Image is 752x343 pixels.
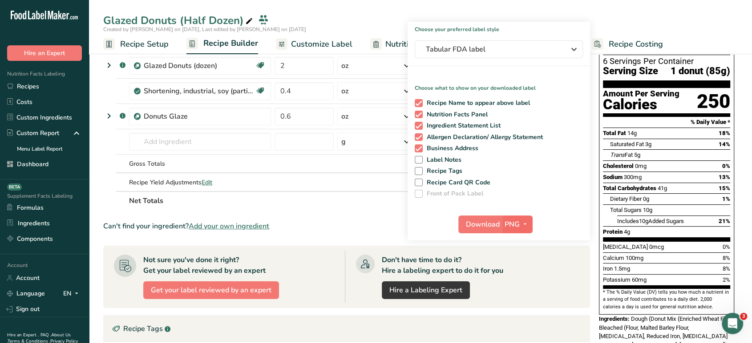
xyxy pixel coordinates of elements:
span: Calcium [603,255,624,261]
th: Net Totals [127,191,477,210]
span: 3 [740,313,747,320]
button: Download [458,215,502,233]
button: PNG [502,215,533,233]
div: 250 [697,90,730,113]
span: Dietary Fiber [610,195,642,202]
span: Created by [PERSON_NAME] on [DATE], Last edited by [PERSON_NAME] on [DATE] [103,26,306,33]
div: Recipe Yield Adjustments [129,178,271,187]
span: PNG [505,219,520,230]
input: Add Ingredient [129,133,271,151]
div: g [341,136,346,147]
span: Recipe Builder [203,37,258,49]
span: Iron [603,265,613,272]
button: Tabular FDA label [415,40,583,58]
span: Ingredient Statement List [423,122,501,130]
span: Cholesterol [603,163,634,169]
div: oz [341,86,348,96]
span: 4g [624,228,630,235]
span: Recipe Costing [609,38,663,50]
span: 21% [719,218,730,224]
span: 0g [643,195,649,202]
div: Donuts Glaze [144,111,255,122]
span: Nutrition Facts Panel [423,111,488,119]
span: Recipe Card QR Code [423,179,491,187]
span: Front of Pack Label [423,190,484,198]
span: 0mg [635,163,647,169]
span: 300mg [624,174,642,180]
button: Hire an Expert [7,45,82,61]
span: Includes Added Sugars [617,218,684,224]
section: % Daily Value * [603,117,730,128]
span: Serving Size [603,66,658,77]
span: 41g [658,185,667,191]
span: Total Sugars [610,207,642,213]
span: Recipe Name to appear above label [423,99,530,107]
span: 10g [639,218,648,224]
span: 0% [722,163,730,169]
a: Customize Label [276,34,352,54]
div: Can't find your ingredient? [103,221,590,231]
a: Recipe Setup [103,34,169,54]
span: 60mg [632,276,647,283]
div: Calories [603,98,679,111]
div: Gross Totals [129,159,271,168]
span: 18% [719,130,730,136]
span: 1% [722,195,730,202]
div: EN [63,288,82,299]
div: Glazed Donuts (Half Dozen) [103,12,255,28]
a: Language [7,286,45,301]
i: Trans [610,152,625,158]
span: Download [466,219,500,230]
span: 1.5mg [614,265,630,272]
h1: Choose your preferred label style [408,22,590,33]
span: Recipe Tags [423,167,463,175]
span: 14g [627,130,637,136]
span: 0mcg [649,243,664,250]
iframe: Intercom live chat [722,313,743,334]
section: * The % Daily Value (DV) tells you how much a nutrient in a serving of food contributes to a dail... [603,289,730,311]
div: Amount Per Serving [603,90,679,98]
span: 100mg [626,255,643,261]
div: oz [341,111,348,122]
span: 3g [645,141,651,148]
span: Fat [610,152,633,158]
span: 14% [719,141,730,148]
span: 1 donut (85g) [671,66,730,77]
a: FAQ . [40,332,51,338]
div: 6 Servings Per Container [603,57,730,66]
div: Don't have time to do it? Hire a labeling expert to do it for you [382,255,503,276]
span: 15% [719,185,730,191]
a: Hire an Expert . [7,332,39,338]
span: 2% [723,276,730,283]
h1: Nutrition Facts [603,14,730,55]
img: Sub Recipe [134,113,141,120]
p: Choose what to show on your downloaded label [408,77,590,92]
span: Recipe Setup [120,38,169,50]
span: Tabular FDA label [426,44,559,55]
div: Glazed Donuts (dozen) [144,60,255,71]
span: Edit [202,178,212,187]
a: Hire a Labeling Expert [382,281,470,299]
a: Recipe Builder [186,33,258,55]
div: Recipe Tags [104,315,590,342]
div: Not sure you've done it right? Get your label reviewed by an expert [143,255,266,276]
span: Add your own ingredient [189,221,269,231]
span: [MEDICAL_DATA] [603,243,648,250]
span: Allergen Declaration/ Allergy Statement [423,133,543,141]
button: Get your label reviewed by an expert [143,281,279,299]
span: 8% [723,265,730,272]
span: Potassium [603,276,631,283]
span: 10g [643,207,652,213]
div: BETA [7,183,22,191]
span: 13% [719,174,730,180]
span: Total Fat [603,130,626,136]
span: Label Notes [423,156,462,164]
span: Nutrition Breakdown [385,38,461,50]
span: 8% [723,255,730,261]
img: Sub Recipe [134,63,141,69]
div: Shortening, industrial, soy (partially hydrogenated ) for baking and confections [144,86,255,96]
span: Protein [603,228,623,235]
span: 5g [634,152,640,158]
span: Business Address [423,144,479,152]
div: Custom Report [7,128,59,138]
